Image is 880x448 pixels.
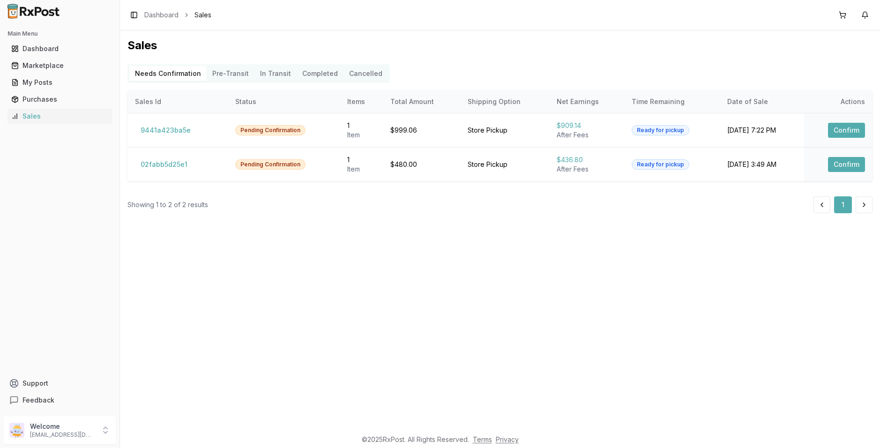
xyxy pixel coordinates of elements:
[549,90,624,113] th: Net Earnings
[30,422,95,431] p: Welcome
[557,164,617,174] div: After Fees
[194,10,211,20] span: Sales
[343,66,388,81] button: Cancelled
[22,396,54,405] span: Feedback
[235,125,306,135] div: Pending Confirmation
[7,40,112,57] a: Dashboard
[460,90,550,113] th: Shipping Option
[7,57,112,74] a: Marketplace
[11,78,108,87] div: My Posts
[834,196,852,213] button: 1
[557,130,617,140] div: After Fees
[4,58,116,73] button: Marketplace
[727,160,797,169] div: [DATE] 3:49 AM
[624,90,720,113] th: Time Remaining
[135,123,196,138] button: 9441a423ba5e
[496,435,519,443] a: Privacy
[4,75,116,90] button: My Posts
[347,130,375,140] div: Item
[720,90,804,113] th: Date of Sale
[4,392,116,409] button: Feedback
[127,90,228,113] th: Sales Id
[11,44,108,53] div: Dashboard
[11,61,108,70] div: Marketplace
[632,125,689,135] div: Ready for pickup
[347,121,375,130] div: 1
[7,108,112,125] a: Sales
[347,164,375,174] div: Item
[207,66,254,81] button: Pre-Transit
[468,126,542,135] div: Store Pickup
[9,423,24,438] img: User avatar
[127,38,873,53] h1: Sales
[7,91,112,108] a: Purchases
[557,155,617,164] div: $436.80
[235,159,306,170] div: Pending Confirmation
[4,92,116,107] button: Purchases
[468,160,542,169] div: Store Pickup
[228,90,340,113] th: Status
[727,126,797,135] div: [DATE] 7:22 PM
[557,121,617,130] div: $909.14
[4,109,116,124] button: Sales
[473,435,492,443] a: Terms
[30,431,95,439] p: [EMAIL_ADDRESS][DOMAIN_NAME]
[4,4,64,19] img: RxPost Logo
[804,90,873,113] th: Actions
[828,157,865,172] button: Confirm
[390,160,452,169] div: $480.00
[347,155,375,164] div: 1
[340,90,383,113] th: Items
[7,74,112,91] a: My Posts
[144,10,179,20] a: Dashboard
[11,112,108,121] div: Sales
[7,30,112,37] h2: Main Menu
[297,66,343,81] button: Completed
[135,157,193,172] button: 02fabb5d25e1
[129,66,207,81] button: Needs Confirmation
[828,123,865,138] button: Confirm
[144,10,211,20] nav: breadcrumb
[383,90,460,113] th: Total Amount
[4,375,116,392] button: Support
[632,159,689,170] div: Ready for pickup
[127,200,208,209] div: Showing 1 to 2 of 2 results
[4,41,116,56] button: Dashboard
[11,95,108,104] div: Purchases
[254,66,297,81] button: In Transit
[390,126,452,135] div: $999.06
